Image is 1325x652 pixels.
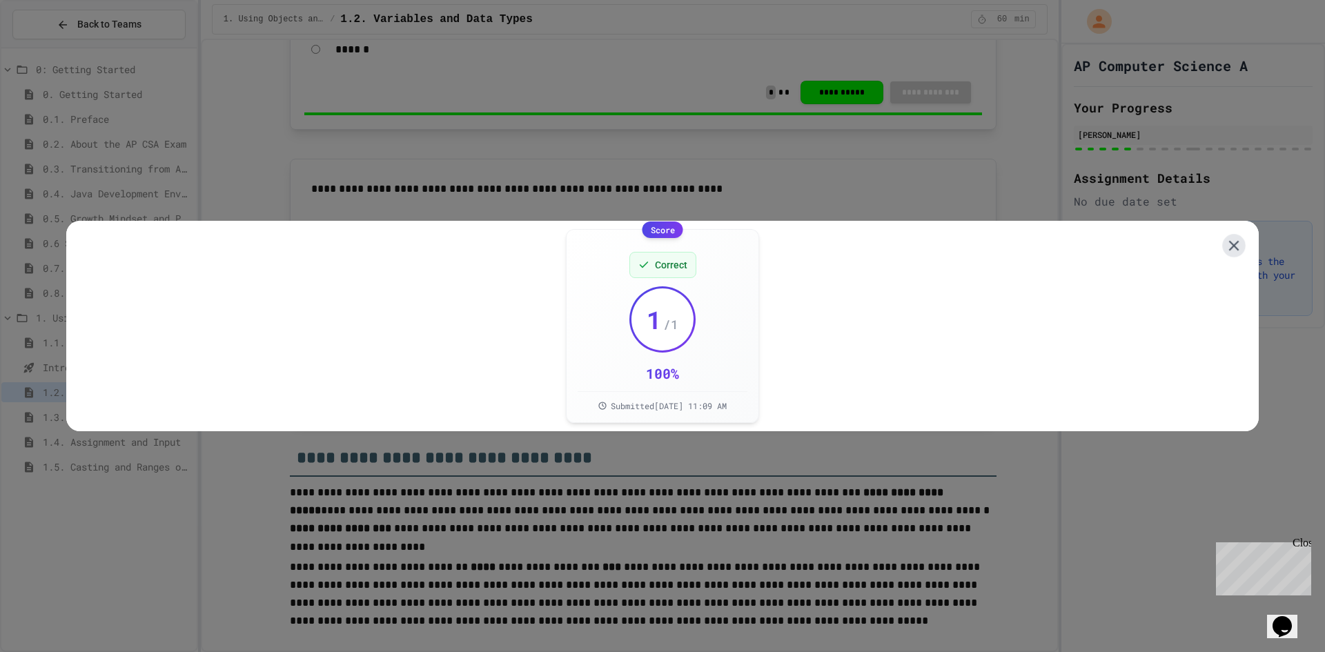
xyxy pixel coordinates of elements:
[1210,537,1311,595] iframe: chat widget
[611,400,727,411] span: Submitted [DATE] 11:09 AM
[663,315,678,334] span: / 1
[646,364,679,383] div: 100 %
[6,6,95,88] div: Chat with us now!Close
[642,221,683,238] div: Score
[1267,597,1311,638] iframe: chat widget
[655,258,687,272] span: Correct
[647,306,662,333] span: 1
